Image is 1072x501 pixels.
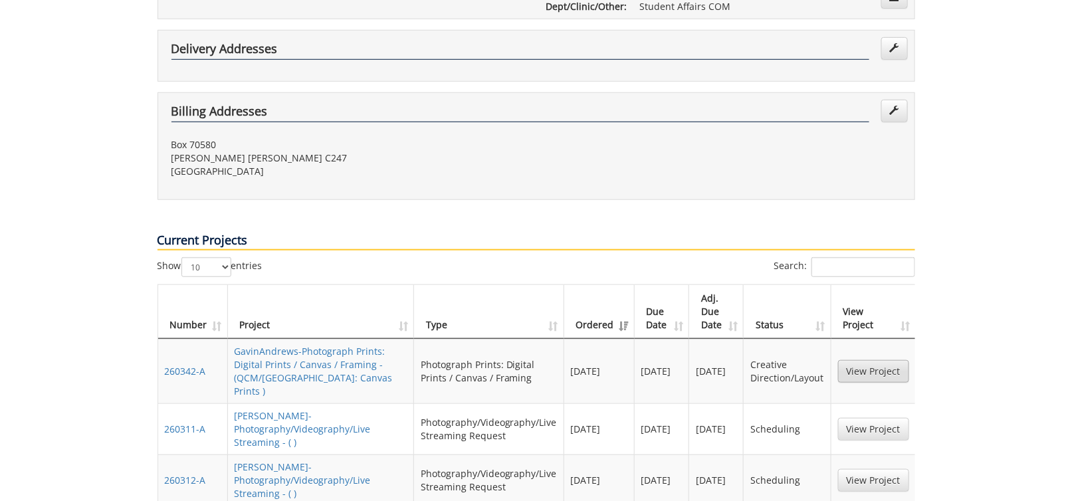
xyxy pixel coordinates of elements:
td: [DATE] [635,403,689,454]
th: View Project: activate to sort column ascending [831,285,916,339]
a: [PERSON_NAME]-Photography/Videography/Live Streaming - ( ) [235,409,371,449]
td: Creative Direction/Layout [744,339,831,403]
select: Showentries [181,257,231,277]
td: [DATE] [689,339,744,403]
p: Box 70580 [171,138,526,151]
td: [DATE] [564,339,635,403]
a: 260312-A [165,474,206,486]
th: Status: activate to sort column ascending [744,285,831,339]
input: Search: [811,257,915,277]
th: Due Date: activate to sort column ascending [635,285,689,339]
h4: Delivery Addresses [171,43,869,60]
p: [PERSON_NAME] [PERSON_NAME] C247 [171,151,526,165]
p: Current Projects [158,232,915,250]
a: 260342-A [165,365,206,377]
a: GavinAndrews-Photograph Prints: Digital Prints / Canvas / Framing - (QCM/[GEOGRAPHIC_DATA]: Canva... [235,345,393,397]
td: Scheduling [744,403,831,454]
th: Number: activate to sort column ascending [158,285,228,339]
a: [PERSON_NAME]-Photography/Videography/Live Streaming - ( ) [235,460,371,500]
td: [DATE] [635,339,689,403]
h4: Billing Addresses [171,105,869,122]
td: [DATE] [689,403,744,454]
td: [DATE] [564,403,635,454]
th: Ordered: activate to sort column ascending [564,285,635,339]
td: Photography/Videography/Live Streaming Request [414,403,564,454]
th: Adj. Due Date: activate to sort column ascending [689,285,744,339]
a: View Project [838,418,909,441]
th: Type: activate to sort column ascending [414,285,564,339]
td: Photograph Prints: Digital Prints / Canvas / Framing [414,339,564,403]
a: Edit Addresses [881,37,908,60]
th: Project: activate to sort column ascending [228,285,414,339]
label: Search: [774,257,915,277]
a: View Project [838,360,909,383]
p: [GEOGRAPHIC_DATA] [171,165,526,178]
label: Show entries [158,257,263,277]
a: Edit Addresses [881,100,908,122]
a: 260311-A [165,423,206,435]
a: View Project [838,469,909,492]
